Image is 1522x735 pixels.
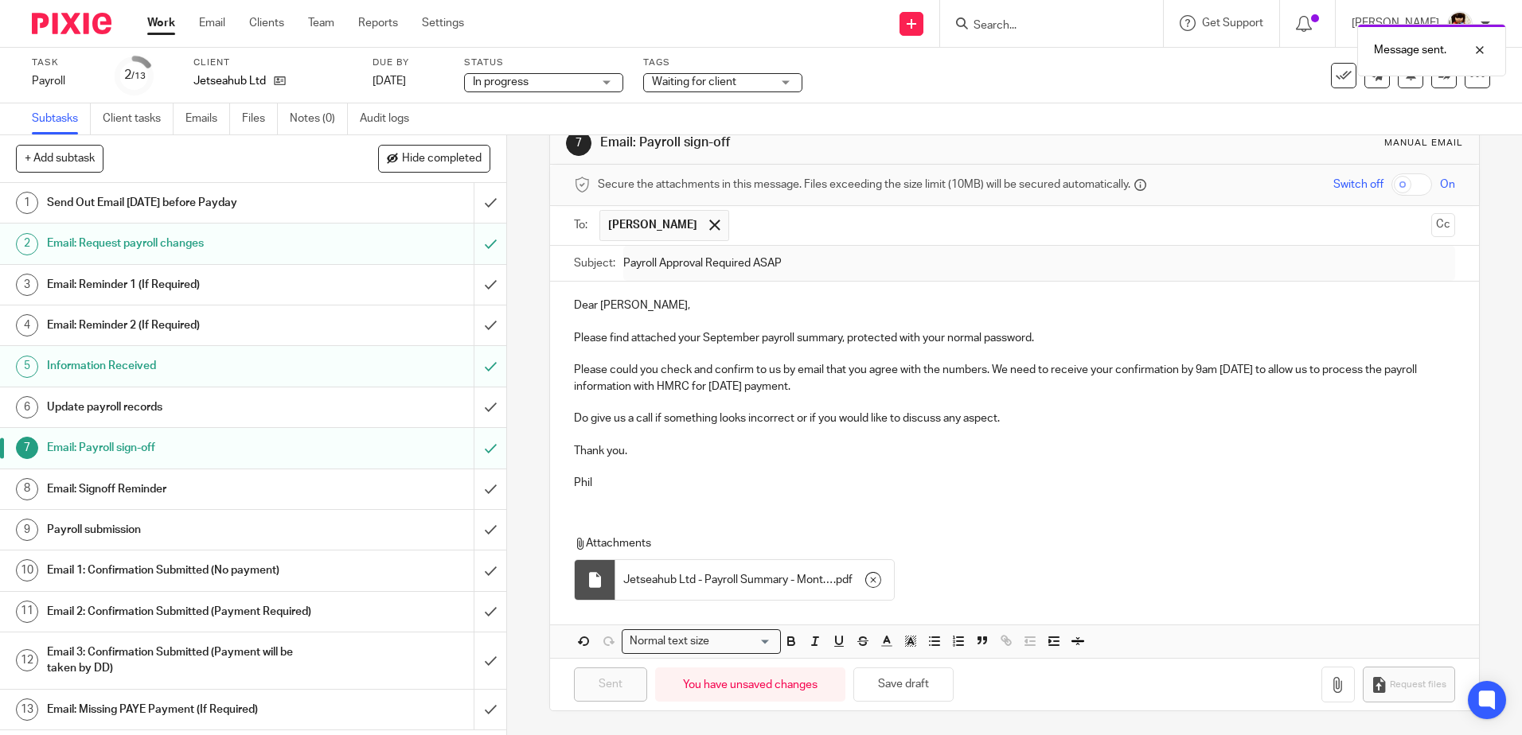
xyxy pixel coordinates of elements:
[16,559,38,581] div: 10
[16,698,38,721] div: 13
[147,15,175,31] a: Work
[16,192,38,214] div: 1
[47,640,321,681] h1: Email 3: Confirmation Submitted (Payment will be taken by DD)
[249,15,284,31] a: Clients
[652,76,736,87] span: Waiting for client
[193,73,266,89] p: Jetseahub Ltd
[16,356,38,378] div: 5
[655,667,845,702] div: You have unsaved changes
[373,76,406,87] span: [DATE]
[16,437,38,459] div: 7
[574,410,1454,426] p: Do give us a call if something looks incorrect or if you would like to discuss any aspect.
[622,629,781,654] div: Search for option
[32,103,91,134] a: Subtasks
[16,145,103,172] button: + Add subtask
[574,330,1454,346] p: Please find attached your September payroll summary, protected with your normal password.
[623,572,833,588] span: Jetseahub Ltd - Payroll Summary - Month 6
[574,362,1454,395] p: Please could you check and confirm to us by email that you agree with the numbers. We need to rec...
[1390,679,1446,691] span: Request files
[131,72,146,80] small: /13
[47,436,321,460] h1: Email: Payroll sign-off
[402,153,482,165] span: Hide completed
[16,601,38,623] div: 11
[1440,177,1455,192] span: On
[16,519,38,541] div: 9
[853,667,954,702] button: Save draft
[574,443,1454,459] p: Thank you.
[373,56,444,69] label: Due by
[32,73,96,89] div: Payroll
[185,103,230,134] a: Emails
[47,313,321,337] h1: Email: Reminder 2 (If Required)
[47,191,321,215] h1: Send Out Email [DATE] before Payday
[47,231,321,255] h1: Email: Request payroll changes
[1431,213,1455,237] button: Cc
[32,56,96,69] label: Task
[290,103,348,134] a: Notes (0)
[47,558,321,582] h1: Email 1: Confirmation Submitted (No payment)
[32,13,111,34] img: Pixie
[193,56,353,69] label: Client
[16,396,38,418] div: 6
[1374,42,1446,58] p: Message sent.
[574,475,1454,491] p: Phil
[378,145,490,172] button: Hide completed
[1384,137,1463,150] div: Manual email
[566,130,591,156] div: 7
[1363,667,1455,702] button: Request files
[47,395,321,419] h1: Update payroll records
[626,633,712,650] span: Normal text size
[836,572,853,588] span: pdf
[47,477,321,501] h1: Email: Signoff Reminder
[199,15,225,31] a: Email
[16,478,38,500] div: 8
[608,217,697,233] span: [PERSON_NAME]
[47,354,321,378] h1: Information Received
[47,600,321,624] h1: Email 2: Confirmation Submitted (Payment Required)
[242,103,278,134] a: Files
[360,103,421,134] a: Audit logs
[422,15,464,31] a: Settings
[1333,177,1383,192] span: Switch off
[47,273,321,297] h1: Email: Reminder 1 (If Required)
[574,297,1454,313] p: Dear [PERSON_NAME],
[308,15,334,31] a: Team
[358,15,398,31] a: Reports
[574,667,647,702] input: Sent
[574,535,1425,551] p: Attachments
[473,76,529,87] span: In progress
[643,56,802,69] label: Tags
[124,66,146,84] div: 2
[47,698,321,721] h1: Email: Missing PAYE Payment (If Required)
[714,633,771,650] input: Search for option
[598,177,1130,192] span: Secure the attachments in this message. Files exceeding the size limit (10MB) will be secured aut...
[464,56,623,69] label: Status
[574,217,591,233] label: To:
[103,103,174,134] a: Client tasks
[574,255,615,271] label: Subject:
[16,314,38,336] div: 4
[47,518,321,542] h1: Payroll submission
[615,560,894,600] div: .
[16,274,38,296] div: 3
[16,233,38,255] div: 2
[600,134,1048,151] h1: Email: Payroll sign-off
[16,649,38,671] div: 12
[1447,11,1473,37] img: Phil%20Baby%20pictures%20(3).JPG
